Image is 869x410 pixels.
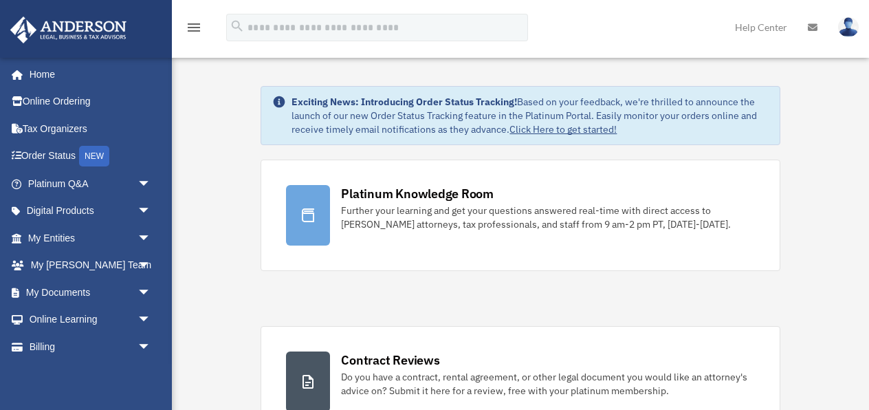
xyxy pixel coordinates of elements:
a: Billingarrow_drop_down [10,333,172,360]
a: My [PERSON_NAME] Teamarrow_drop_down [10,252,172,279]
i: search [230,19,245,34]
a: Home [10,61,165,88]
span: arrow_drop_down [137,224,165,252]
span: arrow_drop_down [137,333,165,361]
div: Further your learning and get your questions answered real-time with direct access to [PERSON_NAM... [341,204,754,231]
a: Online Learningarrow_drop_down [10,306,172,334]
a: Order StatusNEW [10,142,172,171]
div: NEW [79,146,109,166]
a: My Entitiesarrow_drop_down [10,224,172,252]
a: Click Here to get started! [509,123,617,136]
span: arrow_drop_down [137,170,165,198]
a: My Documentsarrow_drop_down [10,279,172,306]
a: Tax Organizers [10,115,172,142]
a: Platinum Q&Aarrow_drop_down [10,170,172,197]
span: arrow_drop_down [137,306,165,334]
i: menu [186,19,202,36]
div: Do you have a contract, rental agreement, or other legal document you would like an attorney's ad... [341,370,754,398]
a: Platinum Knowledge Room Further your learning and get your questions answered real-time with dire... [261,160,780,271]
a: Online Ordering [10,88,172,116]
strong: Exciting News: Introducing Order Status Tracking! [291,96,517,108]
img: Anderson Advisors Platinum Portal [6,17,131,43]
a: Events Calendar [10,360,172,388]
a: Digital Productsarrow_drop_down [10,197,172,225]
div: Contract Reviews [341,352,439,369]
span: arrow_drop_down [137,252,165,280]
div: Platinum Knowledge Room [341,185,494,202]
span: arrow_drop_down [137,279,165,307]
img: User Pic [838,17,859,37]
span: arrow_drop_down [137,197,165,226]
a: menu [186,24,202,36]
div: Based on your feedback, we're thrilled to announce the launch of our new Order Status Tracking fe... [291,95,768,136]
